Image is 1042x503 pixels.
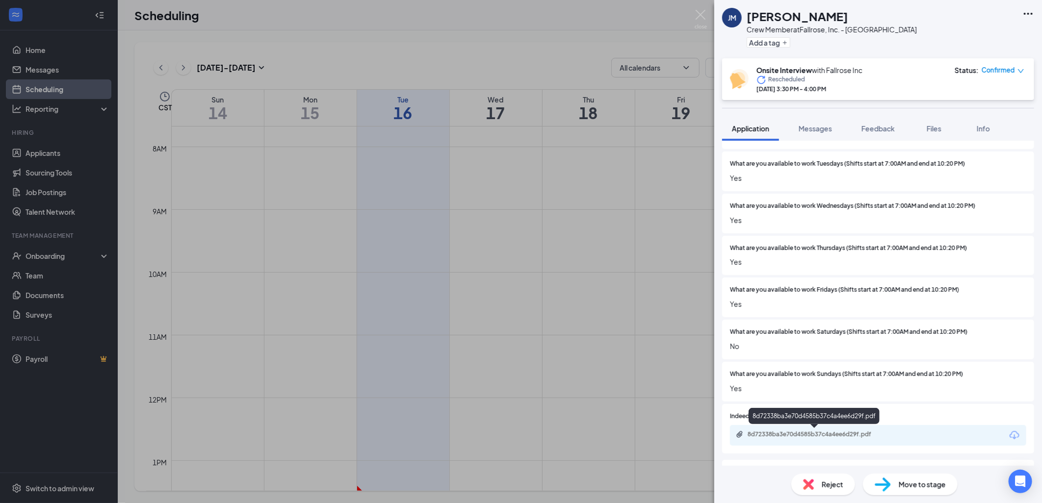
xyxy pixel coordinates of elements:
[982,65,1015,75] span: Confirmed
[730,159,965,169] span: What are you available to work Tuesdays (Shifts start at 7:00AM and end at 10:20 PM)
[730,370,963,379] span: What are you available to work Sundays (Shifts start at 7:00AM and end at 10:20 PM)
[927,124,941,133] span: Files
[1017,68,1024,75] span: down
[736,430,895,440] a: Paperclip8d72338ba3e70d4585b37c4a4ee6d29f.pdf
[730,327,967,337] span: What are you available to work Saturdays (Shifts start at 7:00AM and end at 10:20 PM)
[822,479,843,490] span: Reject
[736,430,744,438] svg: Paperclip
[730,244,967,253] span: What are you available to work Thursdays (Shifts start at 7:00AM and end at 10:20 PM)
[1009,470,1032,493] div: Open Intercom Messenger
[747,25,917,34] div: Crew Member at Fallrose, Inc. - [GEOGRAPHIC_DATA]
[749,408,880,424] div: 8d72338ba3e70d4585b37c4a4ee6d29f.pdf
[899,479,946,490] span: Move to stage
[730,215,1026,226] span: Yes
[728,13,736,23] div: JM
[730,299,1026,309] span: Yes
[1022,8,1034,20] svg: Ellipses
[782,40,788,46] svg: Plus
[977,124,990,133] span: Info
[747,8,848,25] h1: [PERSON_NAME]
[730,341,1026,352] span: No
[799,124,832,133] span: Messages
[756,65,862,75] div: with Fallrose Inc
[955,65,979,75] div: Status :
[730,412,773,421] span: Indeed Resume
[747,37,790,48] button: PlusAdd a tag
[730,256,1026,267] span: Yes
[768,75,805,85] span: Rescheduled
[1009,429,1020,441] svg: Download
[861,124,895,133] span: Feedback
[730,201,975,211] span: What are you available to work Wednesdays (Shifts start at 7:00AM and end at 10:20 PM)
[730,285,959,295] span: What are you available to work Fridays (Shifts start at 7:00AM and end at 10:20 PM)
[756,75,766,85] svg: Loading
[730,383,1026,394] span: Yes
[756,85,862,93] div: [DATE] 3:30 PM - 4:00 PM
[756,66,812,75] b: Onsite Interview
[732,124,769,133] span: Application
[730,173,1026,183] span: Yes
[748,430,885,438] div: 8d72338ba3e70d4585b37c4a4ee6d29f.pdf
